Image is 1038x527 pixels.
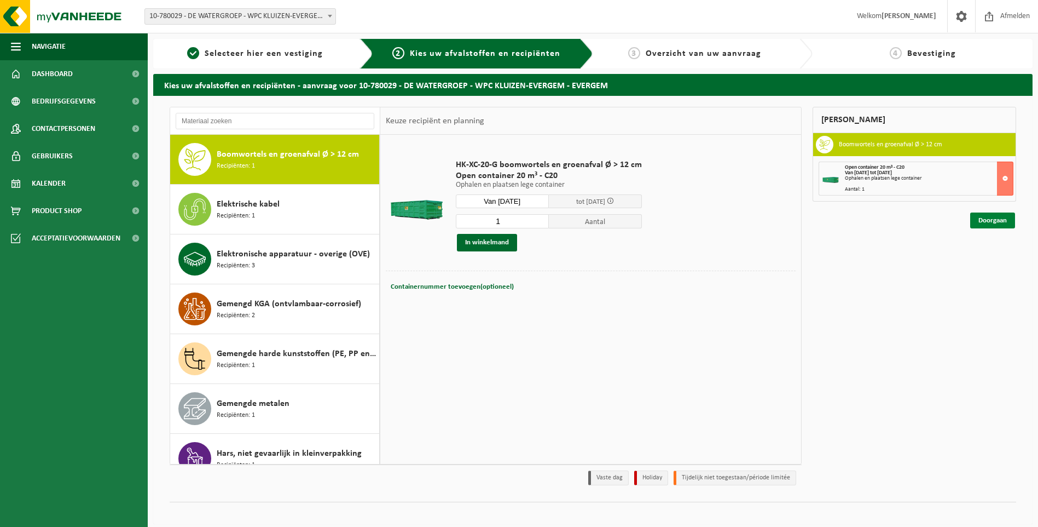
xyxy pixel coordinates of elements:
[217,397,289,410] span: Gemengde metalen
[390,279,515,295] button: Containernummer toevoegen(optioneel)
[391,283,514,290] span: Containernummer toevoegen(optioneel)
[217,311,255,321] span: Recipiënten: 2
[380,107,490,135] div: Keuze recipiënt en planning
[839,136,942,153] h3: Boomwortels en groenafval Ø > 12 cm
[410,49,560,58] span: Kies uw afvalstoffen en recipiënten
[32,60,73,88] span: Dashboard
[153,74,1033,95] h2: Kies uw afvalstoffen en recipiënten - aanvraag voor 10-780029 - DE WATERGROEP - WPC KLUIZEN-EVERG...
[217,447,362,460] span: Hars, niet gevaarlijk in kleinverpakking
[456,181,642,189] p: Ophalen en plaatsen lege container
[144,8,336,25] span: 10-780029 - DE WATERGROEP - WPC KLUIZEN-EVERGEM - EVERGEM
[170,434,380,484] button: Hars, niet gevaarlijk in kleinverpakking Recipiënten: 1
[170,135,380,185] button: Boomwortels en groenafval Ø > 12 cm Recipiënten: 1
[456,194,549,208] input: Selecteer datum
[588,471,629,485] li: Vaste dag
[217,148,359,161] span: Boomwortels en groenafval Ø > 12 cm
[32,197,82,225] span: Product Shop
[217,248,370,261] span: Elektronische apparatuur - overige (OVE)
[217,198,280,211] span: Elektrische kabel
[32,170,66,197] span: Kalender
[628,47,640,59] span: 3
[457,234,517,251] button: In winkelmand
[456,159,642,170] span: HK-XC-20-G boomwortels en groenafval Ø > 12 cm
[205,49,323,58] span: Selecteer hier een vestiging
[32,88,96,115] span: Bedrijfsgegevens
[882,12,936,20] strong: [PERSON_NAME]
[890,47,902,59] span: 4
[970,213,1015,228] a: Doorgaan
[217,211,255,221] span: Recipiënten: 1
[217,261,255,271] span: Recipiënten: 3
[549,214,642,228] span: Aantal
[845,170,892,176] strong: Van [DATE] tot [DATE]
[634,471,668,485] li: Holiday
[176,113,374,129] input: Materiaal zoeken
[576,198,605,205] span: tot [DATE]
[145,9,335,24] span: 10-780029 - DE WATERGROEP - WPC KLUIZEN-EVERGEM - EVERGEM
[170,234,380,284] button: Elektronische apparatuur - overige (OVE) Recipiënten: 3
[217,161,255,171] span: Recipiënten: 1
[170,334,380,384] button: Gemengde harde kunststoffen (PE, PP en PVC), recycleerbaar (industrieel) Recipiënten: 1
[646,49,761,58] span: Overzicht van uw aanvraag
[907,49,956,58] span: Bevestiging
[217,347,376,360] span: Gemengde harde kunststoffen (PE, PP en PVC), recycleerbaar (industrieel)
[217,360,255,371] span: Recipiënten: 1
[187,47,199,59] span: 1
[32,33,66,60] span: Navigatie
[217,460,255,471] span: Recipiënten: 1
[456,170,642,181] span: Open container 20 m³ - C20
[159,47,351,60] a: 1Selecteer hier een vestiging
[32,142,73,170] span: Gebruikers
[32,225,120,252] span: Acceptatievoorwaarden
[845,176,1013,181] div: Ophalen en plaatsen lege container
[170,185,380,234] button: Elektrische kabel Recipiënten: 1
[217,410,255,421] span: Recipiënten: 1
[392,47,404,59] span: 2
[674,471,796,485] li: Tijdelijk niet toegestaan/période limitée
[845,187,1013,192] div: Aantal: 1
[32,115,95,142] span: Contactpersonen
[170,384,380,434] button: Gemengde metalen Recipiënten: 1
[217,297,361,311] span: Gemengd KGA (ontvlambaar-corrosief)
[170,284,380,334] button: Gemengd KGA (ontvlambaar-corrosief) Recipiënten: 2
[845,164,904,170] span: Open container 20 m³ - C20
[813,107,1016,133] div: [PERSON_NAME]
